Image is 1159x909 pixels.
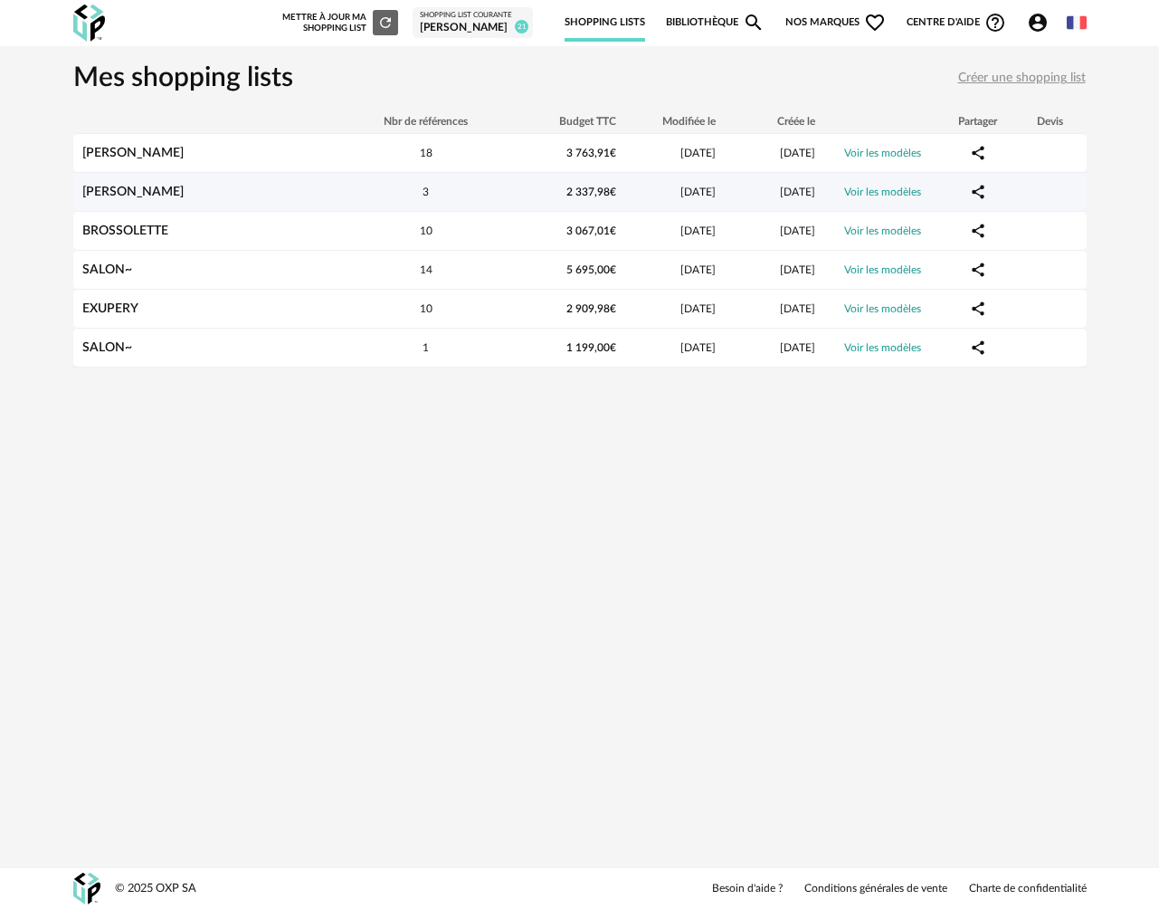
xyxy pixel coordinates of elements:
span: 10 [420,303,432,314]
span: Share Variant icon [970,341,986,354]
div: Budget TTC [508,115,625,128]
span: 14 [420,264,432,275]
div: Créée le [725,115,824,128]
a: Shopping List courante [PERSON_NAME] 21 [420,11,526,34]
a: Charte de confidentialité [969,882,1087,896]
span: 3 763,91 [566,148,616,158]
span: € [610,342,616,353]
span: € [610,303,616,314]
a: Conditions générales de vente [804,882,947,896]
span: [DATE] [680,303,716,314]
span: [DATE] [680,342,716,353]
span: [DATE] [780,303,815,314]
span: [DATE] [780,187,815,197]
div: [PERSON_NAME] [420,21,526,35]
span: 1 199,00 [566,342,616,353]
span: 21 [515,20,528,33]
a: Voir les modèles [844,264,921,275]
div: Mettre à jour ma Shopping List [282,10,398,35]
a: Shopping Lists [565,4,645,42]
span: 18 [420,148,432,158]
img: fr [1067,13,1087,33]
span: Share Variant icon [970,147,986,159]
span: [DATE] [680,148,716,158]
span: Help Circle Outline icon [984,12,1006,33]
a: EXUPERY [82,302,138,315]
span: Centre d'aideHelp Circle Outline icon [907,12,1007,33]
span: Share Variant icon [970,186,986,198]
span: Nos marques [785,4,887,42]
span: [DATE] [780,225,815,236]
a: SALON~ [82,263,132,276]
span: [DATE] [680,225,716,236]
span: [DATE] [780,264,815,275]
span: 1 [423,342,429,353]
a: Voir les modèles [844,342,921,353]
span: 10 [420,225,432,236]
span: € [610,264,616,275]
span: [DATE] [780,342,815,353]
a: Voir les modèles [844,148,921,158]
span: Share Variant icon [970,263,986,276]
div: © 2025 OXP SA [115,881,196,896]
span: Magnify icon [743,12,765,33]
span: Heart Outline icon [864,12,886,33]
a: [PERSON_NAME] [82,186,184,198]
h1: Mes shopping lists [73,61,293,96]
span: € [610,148,616,158]
a: SALON~ [82,341,132,354]
span: 5 695,00 [566,264,616,275]
span: [DATE] [680,187,716,197]
a: [PERSON_NAME] [82,147,184,159]
a: BibliothèqueMagnify icon [666,4,765,42]
div: Devis [1014,115,1087,128]
span: [DATE] [680,264,716,275]
div: Nbr de références [345,115,508,128]
span: 2 909,98 [566,303,616,314]
span: Créer une shopping list [958,72,1086,84]
span: € [610,187,616,197]
div: Modifiée le [625,115,725,128]
span: Share Variant icon [970,225,986,237]
span: Account Circle icon [1027,12,1049,33]
a: BROSSOLETTE [82,225,168,237]
img: OXP [73,873,100,904]
span: € [610,225,616,236]
a: Besoin d'aide ? [712,882,783,896]
img: OXP [73,5,105,42]
span: 3 [423,187,429,197]
div: Partager [942,115,1014,128]
span: 3 067,01 [566,225,616,236]
span: [DATE] [780,148,815,158]
a: Voir les modèles [844,187,921,197]
span: Refresh icon [377,18,394,27]
a: Voir les modèles [844,303,921,314]
span: Account Circle icon [1027,12,1057,33]
span: 2 337,98 [566,187,616,197]
span: Share Variant icon [970,302,986,315]
div: Shopping List courante [420,11,526,20]
a: Voir les modèles [844,225,921,236]
button: Créer une shopping list [957,63,1087,92]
